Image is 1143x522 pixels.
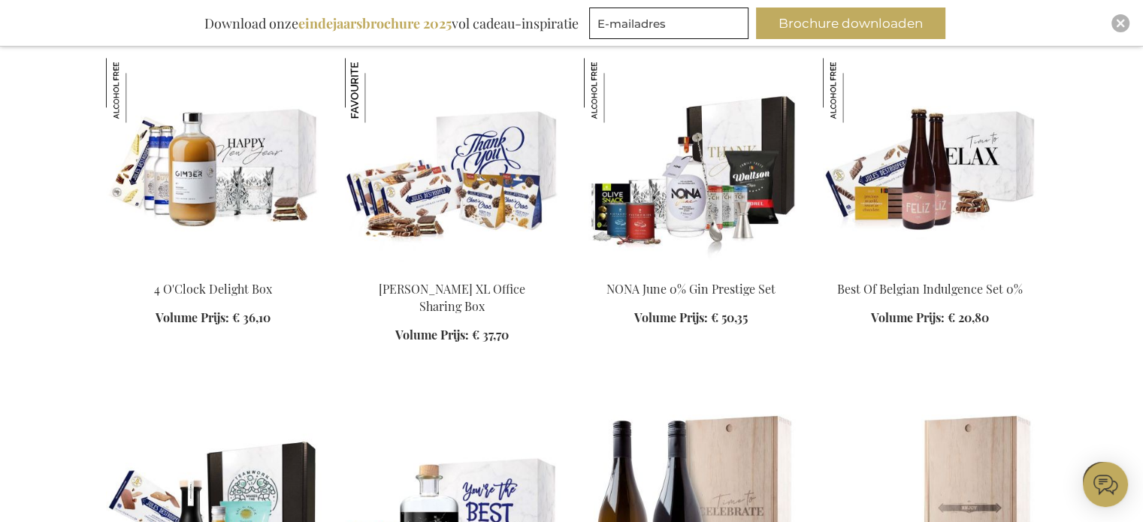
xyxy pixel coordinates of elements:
img: Best Of Belgian Indulgence Set 0% [823,58,1038,268]
span: Volume Prijs: [871,309,945,325]
a: Best Of Belgian Indulgence Set 0% [837,281,1023,297]
div: Close [1111,14,1129,32]
img: NONA June 0% Gin Prestige Set [584,58,799,268]
a: Best Of Belgian Indulgence Set 0% Best Of Belgian Indulgence Set 0% [823,262,1038,276]
a: Volume Prijs: € 20,80 [871,309,989,327]
img: NONA June 0% Gin Prestige Set [584,58,649,122]
iframe: belco-activator-frame [1083,462,1128,507]
form: marketing offers and promotions [589,8,753,44]
span: € 37,70 [472,327,509,342]
a: Volume Prijs: € 37,70 [395,327,509,344]
img: 4 O'Clock Delight Box [106,58,171,122]
a: Volume Prijs: € 36,10 [156,309,271,327]
a: Gimber personeelsgeschenk 4 O'Clock Delight Box [106,262,321,276]
span: € 50,35 [711,309,748,325]
div: Download onze vol cadeau-inspiratie [198,8,585,39]
a: NONA June 0% Gin Prestige Set NONA June 0% Gin Prestige Set [584,262,799,276]
img: Close [1116,19,1125,28]
a: 4 O'Clock Delight Box [154,281,272,297]
a: [PERSON_NAME] XL Office Sharing Box [379,281,525,314]
span: Volume Prijs: [634,309,708,325]
a: NONA June 0% Gin Prestige Set [606,281,776,297]
img: Jules Destrooper XL Office Sharing Box [345,58,560,268]
a: Jules Destrooper XL Office Sharing Box Jules Destrooper XL Office Sharing Box [345,262,560,276]
img: Gimber personeelsgeschenk [106,58,321,268]
span: Volume Prijs: [156,309,229,325]
button: Brochure downloaden [756,8,945,39]
span: € 36,10 [232,309,271,325]
span: Volume Prijs: [395,327,469,342]
input: E-mailadres [589,8,748,39]
img: Jules Destrooper XL Office Sharing Box [345,58,410,122]
a: Volume Prijs: € 50,35 [634,309,748,327]
b: eindejaarsbrochure 2025 [298,14,452,32]
span: € 20,80 [948,309,989,325]
img: Best Of Belgian Indulgence Set 0% [823,58,887,122]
